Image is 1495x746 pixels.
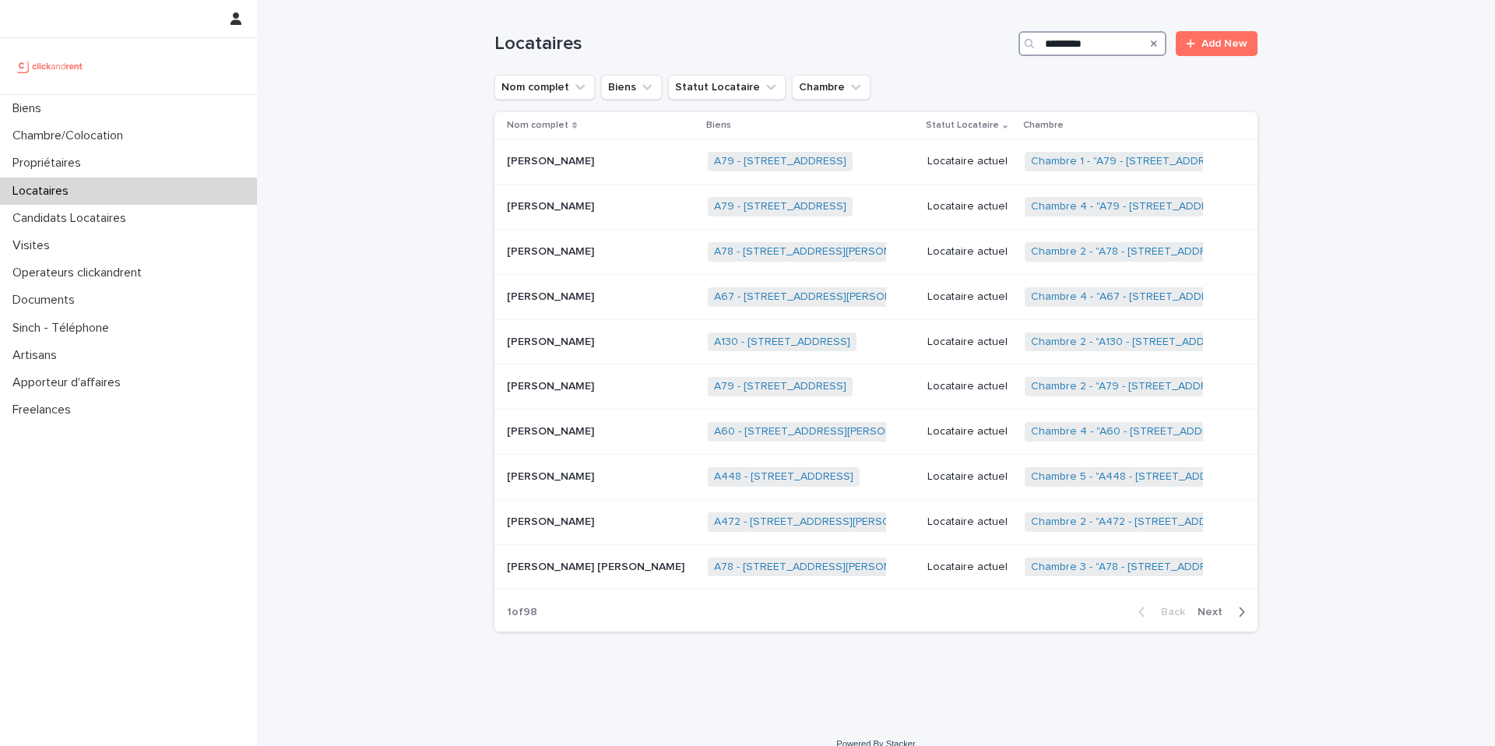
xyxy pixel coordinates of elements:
h1: Locataires [494,33,1012,55]
tr: [PERSON_NAME] [PERSON_NAME][PERSON_NAME] [PERSON_NAME] A78 - [STREET_ADDRESS][PERSON_NAME] Locata... [494,544,1258,589]
p: Locataire actuel [927,245,1013,259]
a: Chambre 1 - "A79 - [STREET_ADDRESS]" [1031,155,1233,168]
img: UCB0brd3T0yccxBKYDjQ [12,51,88,82]
p: Locataire actuel [927,200,1013,213]
p: Locataire actuel [927,425,1013,438]
button: Statut Locataire [668,75,786,100]
a: A78 - [STREET_ADDRESS][PERSON_NAME] [714,561,930,574]
p: Locataire actuel [927,155,1013,168]
p: Apporteur d'affaires [6,375,133,390]
p: Artisans [6,348,69,363]
button: Nom complet [494,75,595,100]
p: [PERSON_NAME] [507,197,597,213]
a: A448 - [STREET_ADDRESS] [714,470,853,484]
tr: [PERSON_NAME][PERSON_NAME] A79 - [STREET_ADDRESS] Locataire actuelChambre 2 - "A79 - [STREET_ADDR... [494,364,1258,410]
button: Next [1191,605,1258,619]
p: Locataire actuel [927,516,1013,529]
p: 1 of 98 [494,593,550,632]
a: A79 - [STREET_ADDRESS] [714,155,846,168]
p: Candidats Locataires [6,211,139,226]
a: A472 - [STREET_ADDRESS][PERSON_NAME] [714,516,937,529]
p: Biens [6,101,54,116]
a: A79 - [STREET_ADDRESS] [714,200,846,213]
a: Chambre 3 - "A78 - [STREET_ADDRESS][PERSON_NAME]" [1031,561,1319,574]
a: A79 - [STREET_ADDRESS] [714,380,846,393]
a: A67 - [STREET_ADDRESS][PERSON_NAME] [714,290,931,304]
tr: [PERSON_NAME][PERSON_NAME] A130 - [STREET_ADDRESS] Locataire actuelChambre 2 - "A130 - [STREET_AD... [494,319,1258,364]
a: Chambre 2 - "A472 - [STREET_ADDRESS][PERSON_NAME]" [1031,516,1326,529]
p: [PERSON_NAME] [PERSON_NAME] [507,558,688,574]
p: Locataire actuel [927,470,1013,484]
p: Sinch - Téléphone [6,321,121,336]
p: [PERSON_NAME] [507,152,597,168]
button: Biens [601,75,662,100]
button: Back [1126,605,1191,619]
p: Operateurs clickandrent [6,266,154,280]
p: [PERSON_NAME] [507,287,597,304]
p: Locataire actuel [927,336,1013,349]
p: [PERSON_NAME] [507,467,597,484]
input: Search [1018,31,1166,56]
a: Chambre 4 - "A67 - [STREET_ADDRESS][PERSON_NAME]" [1031,290,1321,304]
p: [PERSON_NAME] [507,333,597,349]
p: Locataire actuel [927,561,1013,574]
a: Chambre 4 - "A79 - [STREET_ADDRESS]" [1031,200,1236,213]
p: [PERSON_NAME] [507,242,597,259]
a: Chambre 2 - "A79 - [STREET_ADDRESS]" [1031,380,1235,393]
tr: [PERSON_NAME][PERSON_NAME] A78 - [STREET_ADDRESS][PERSON_NAME] Locataire actuelChambre 2 - "A78 -... [494,229,1258,274]
p: Locataire actuel [927,290,1013,304]
p: Nom complet [507,117,568,134]
a: A130 - [STREET_ADDRESS] [714,336,850,349]
a: Chambre 2 - "A78 - [STREET_ADDRESS][PERSON_NAME]" [1031,245,1319,259]
p: [PERSON_NAME] [507,422,597,438]
p: [PERSON_NAME] [507,377,597,393]
tr: [PERSON_NAME][PERSON_NAME] A79 - [STREET_ADDRESS] Locataire actuelChambre 1 - "A79 - [STREET_ADDR... [494,139,1258,185]
a: A78 - [STREET_ADDRESS][PERSON_NAME] [714,245,930,259]
a: Chambre 5 - "A448 - [STREET_ADDRESS] 95170" [1031,470,1275,484]
tr: [PERSON_NAME][PERSON_NAME] A79 - [STREET_ADDRESS] Locataire actuelChambre 4 - "A79 - [STREET_ADDR... [494,185,1258,230]
a: Add New [1176,31,1258,56]
span: Back [1152,607,1185,618]
a: Chambre 2 - "A130 - [STREET_ADDRESS]" [1031,336,1239,349]
p: Biens [706,117,731,134]
a: Chambre 4 - "A60 - [STREET_ADDRESS][PERSON_NAME]" [1031,425,1321,438]
span: Next [1198,607,1232,618]
tr: [PERSON_NAME][PERSON_NAME] A67 - [STREET_ADDRESS][PERSON_NAME] Locataire actuelChambre 4 - "A67 -... [494,274,1258,319]
span: Add New [1201,38,1247,49]
tr: [PERSON_NAME][PERSON_NAME] A472 - [STREET_ADDRESS][PERSON_NAME] Locataire actuelChambre 2 - "A472... [494,499,1258,544]
p: Propriétaires [6,156,93,171]
p: Locataire actuel [927,380,1013,393]
p: [PERSON_NAME] [507,512,597,529]
p: Statut Locataire [926,117,999,134]
p: Chambre/Colocation [6,128,135,143]
tr: [PERSON_NAME][PERSON_NAME] A448 - [STREET_ADDRESS] Locataire actuelChambre 5 - "A448 - [STREET_AD... [494,454,1258,499]
p: Freelances [6,403,83,417]
button: Chambre [792,75,871,100]
p: Locataires [6,184,81,199]
a: A60 - [STREET_ADDRESS][PERSON_NAME] [714,425,932,438]
p: Visites [6,238,62,253]
p: Documents [6,293,87,308]
tr: [PERSON_NAME][PERSON_NAME] A60 - [STREET_ADDRESS][PERSON_NAME] Locataire actuelChambre 4 - "A60 -... [494,410,1258,455]
p: Chambre [1023,117,1064,134]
